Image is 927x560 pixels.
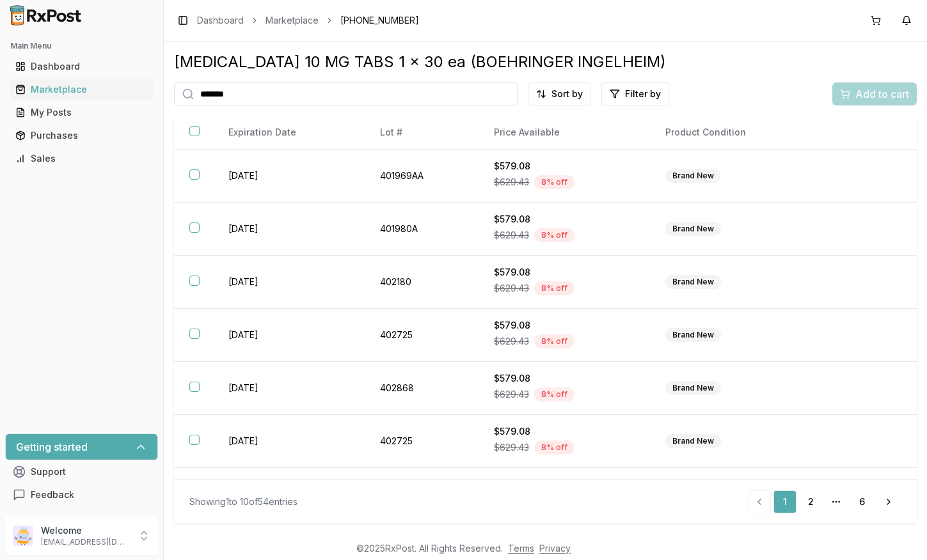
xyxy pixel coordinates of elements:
[15,129,148,142] div: Purchases
[494,319,634,332] div: $579.08
[665,328,721,342] div: Brand New
[5,56,158,77] button: Dashboard
[15,152,148,165] div: Sales
[665,275,721,289] div: Brand New
[494,335,529,348] span: $629.43
[213,468,365,521] td: [DATE]
[365,468,479,521] td: 402859
[365,415,479,468] td: 402725
[494,372,634,385] div: $579.08
[365,203,479,256] td: 401980A
[213,116,365,150] th: Expiration Date
[10,41,153,51] h2: Main Menu
[494,425,634,438] div: $579.08
[5,125,158,146] button: Purchases
[365,150,479,203] td: 401969AA
[340,14,419,27] span: [PHONE_NUMBER]
[539,543,571,554] a: Privacy
[5,148,158,169] button: Sales
[665,169,721,183] div: Brand New
[365,116,479,150] th: Lot #
[494,266,634,279] div: $579.08
[494,282,529,295] span: $629.43
[534,228,574,242] div: 8 % off
[5,79,158,100] button: Marketplace
[174,52,917,72] div: [MEDICAL_DATA] 10 MG TABS 1 x 30 ea (BOEHRINGER INGELHEIM)
[15,106,148,119] div: My Posts
[213,415,365,468] td: [DATE]
[551,88,583,100] span: Sort by
[883,517,914,547] iframe: Intercom live chat
[876,490,901,513] a: Go to next page
[850,490,873,513] a: 6
[213,362,365,415] td: [DATE]
[10,55,153,78] a: Dashboard
[494,478,634,491] div: $579.08
[16,439,88,455] h3: Getting started
[665,381,721,395] div: Brand New
[10,147,153,170] a: Sales
[10,124,153,147] a: Purchases
[5,483,158,506] button: Feedback
[10,101,153,124] a: My Posts
[494,213,634,226] div: $579.08
[41,537,130,547] p: [EMAIL_ADDRESS][DOMAIN_NAME]
[479,116,649,150] th: Price Available
[213,203,365,256] td: [DATE]
[13,525,33,546] img: User avatar
[265,14,319,27] a: Marketplace
[534,175,574,189] div: 8 % off
[10,78,153,101] a: Marketplace
[528,82,591,105] button: Sort by
[799,490,822,513] a: 2
[197,14,244,27] a: Dashboard
[494,441,529,454] span: $629.43
[213,309,365,362] td: [DATE]
[601,82,669,105] button: Filter by
[494,229,529,242] span: $629.43
[5,460,158,483] button: Support
[534,387,574,401] div: 8 % off
[650,116,821,150] th: Product Condition
[5,102,158,123] button: My Posts
[665,434,721,448] div: Brand New
[494,388,529,401] span: $629.43
[41,524,130,537] p: Welcome
[748,490,901,513] nav: pagination
[773,490,796,513] a: 1
[189,495,297,508] div: Showing 1 to 10 of 54 entries
[213,256,365,309] td: [DATE]
[534,334,574,348] div: 8 % off
[534,440,574,455] div: 8 % off
[5,5,87,26] img: RxPost Logo
[494,160,634,173] div: $579.08
[534,281,574,295] div: 8 % off
[15,83,148,96] div: Marketplace
[197,14,419,27] nav: breadcrumb
[365,309,479,362] td: 402725
[508,543,534,554] a: Terms
[31,488,74,501] span: Feedback
[365,362,479,415] td: 402868
[15,60,148,73] div: Dashboard
[213,150,365,203] td: [DATE]
[365,256,479,309] td: 402180
[625,88,661,100] span: Filter by
[494,176,529,189] span: $629.43
[665,222,721,236] div: Brand New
